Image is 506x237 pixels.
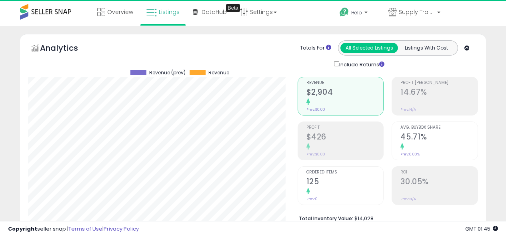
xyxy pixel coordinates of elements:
[208,70,229,76] span: Revenue
[333,1,381,26] a: Help
[299,213,472,223] li: $14,028
[306,81,384,85] span: Revenue
[400,132,478,143] h2: 45.71%
[8,225,37,233] strong: Copyright
[40,42,94,56] h5: Analytics
[399,8,435,16] span: Supply Trade LLC
[400,125,478,130] span: Avg. Buybox Share
[226,4,240,12] div: Tooltip anchor
[300,44,331,52] div: Totals For
[400,107,416,112] small: Prev: N/A
[306,88,384,98] h2: $2,904
[306,177,384,188] h2: 125
[149,70,186,76] span: Revenue (prev)
[107,8,133,16] span: Overview
[306,152,325,157] small: Prev: $0.00
[400,88,478,98] h2: 14.67%
[400,177,478,188] h2: 30.05%
[299,215,353,222] b: Total Inventory Value:
[400,81,478,85] span: Profit [PERSON_NAME]
[159,8,180,16] span: Listings
[8,225,139,233] div: seller snap | |
[202,8,227,16] span: DataHub
[306,132,384,143] h2: $426
[306,107,325,112] small: Prev: $0.00
[400,197,416,201] small: Prev: N/A
[400,170,478,175] span: ROI
[306,170,384,175] span: Ordered Items
[398,43,455,53] button: Listings With Cost
[465,225,498,233] span: 2025-09-9 01:45 GMT
[328,60,394,69] div: Include Returns
[306,197,318,201] small: Prev: 0
[104,225,139,233] a: Privacy Policy
[68,225,102,233] a: Terms of Use
[306,125,384,130] span: Profit
[351,9,362,16] span: Help
[340,43,398,53] button: All Selected Listings
[339,7,349,17] i: Get Help
[400,152,420,157] small: Prev: 0.00%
